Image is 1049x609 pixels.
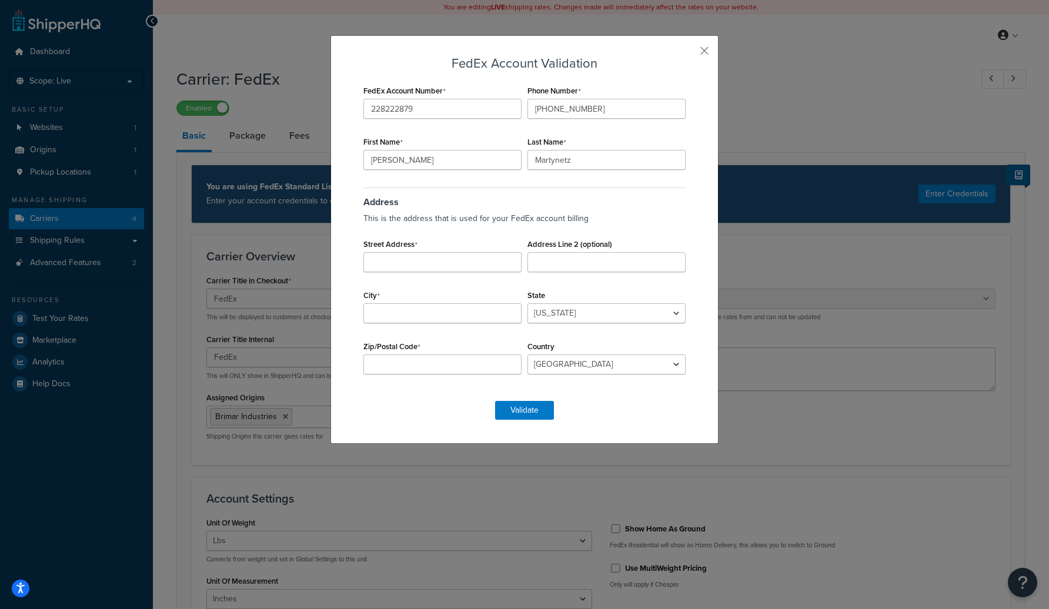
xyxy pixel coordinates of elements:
p: This is the address that is used for your FedEx account billing [363,210,686,227]
h3: FedEx Account Validation [360,56,689,71]
label: City [363,291,380,300]
label: First Name [363,138,403,147]
label: Last Name [527,138,566,147]
label: Address Line 2 (optional) [527,240,612,249]
label: FedEx Account Number [363,86,446,96]
button: Validate [495,401,554,420]
label: State [527,291,545,300]
label: Phone Number [527,86,581,96]
label: Street Address [363,240,417,249]
h3: Address [363,188,686,208]
label: Country [527,342,554,351]
label: Zip/Postal Code [363,342,420,352]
